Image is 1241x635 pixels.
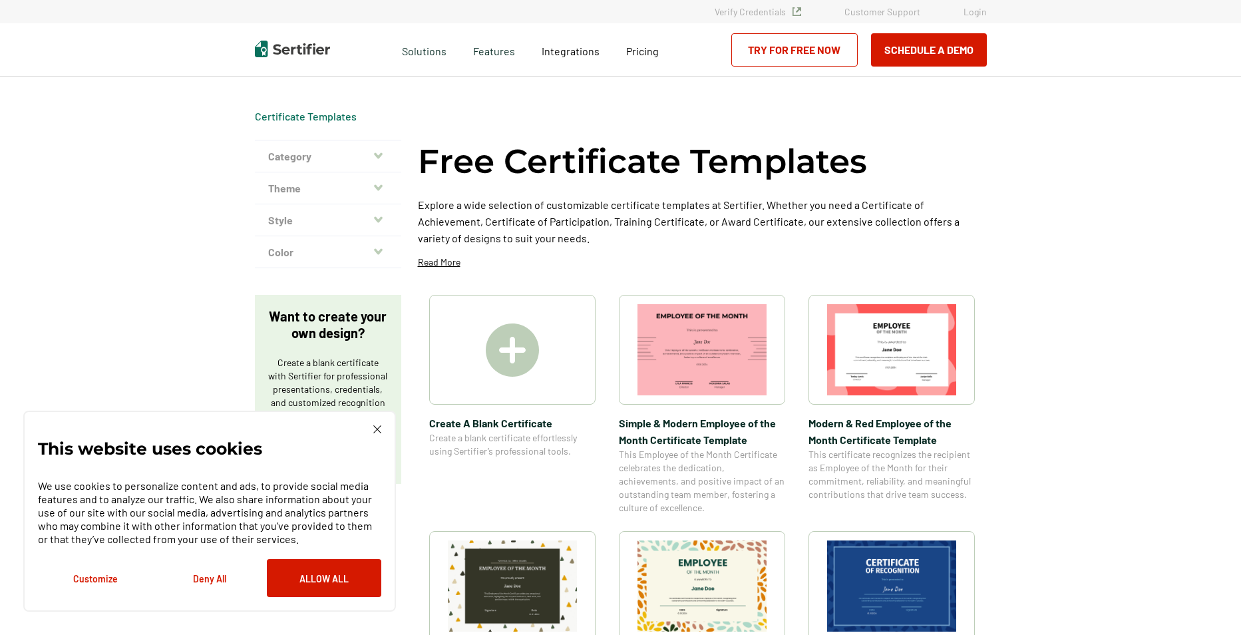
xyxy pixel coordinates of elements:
[255,236,401,268] button: Color
[402,41,446,58] span: Solutions
[964,6,987,17] a: Login
[1174,571,1241,635] iframe: Chat Widget
[418,256,460,269] p: Read More
[373,425,381,433] img: Cookie Popup Close
[827,304,956,395] img: Modern & Red Employee of the Month Certificate Template
[619,295,785,515] a: Simple & Modern Employee of the Month Certificate TemplateSimple & Modern Employee of the Month C...
[793,7,801,16] img: Verified
[255,110,357,123] span: Certificate Templates
[619,448,785,515] span: This Employee of the Month Certificate celebrates the dedication, achievements, and positive impa...
[152,559,267,597] button: Deny All
[637,304,767,395] img: Simple & Modern Employee of the Month Certificate Template
[827,540,956,632] img: Modern Dark Blue Employee of the Month Certificate Template
[38,559,152,597] button: Customize
[808,415,975,448] span: Modern & Red Employee of the Month Certificate Template
[418,196,987,246] p: Explore a wide selection of customizable certificate templates at Sertifier. Whether you need a C...
[619,415,785,448] span: Simple & Modern Employee of the Month Certificate Template
[448,540,577,632] img: Simple & Colorful Employee of the Month Certificate Template
[268,356,388,423] p: Create a blank certificate with Sertifier for professional presentations, credentials, and custom...
[38,479,381,546] p: We use cookies to personalize content and ads, to provide social media features and to analyze ou...
[731,33,858,67] a: Try for Free Now
[542,41,600,58] a: Integrations
[38,442,262,455] p: This website uses cookies
[626,45,659,57] span: Pricing
[715,6,801,17] a: Verify Credentials
[871,33,987,67] button: Schedule a Demo
[637,540,767,632] img: Simple and Patterned Employee of the Month Certificate Template
[486,323,539,377] img: Create A Blank Certificate
[255,41,330,57] img: Sertifier | Digital Credentialing Platform
[255,172,401,204] button: Theme
[255,204,401,236] button: Style
[429,431,596,458] span: Create a blank certificate effortlessly using Sertifier’s professional tools.
[626,41,659,58] a: Pricing
[429,415,596,431] span: Create A Blank Certificate
[542,45,600,57] span: Integrations
[808,295,975,515] a: Modern & Red Employee of the Month Certificate TemplateModern & Red Employee of the Month Certifi...
[255,110,357,122] a: Certificate Templates
[844,6,920,17] a: Customer Support
[255,110,357,123] div: Breadcrumb
[268,308,388,341] p: Want to create your own design?
[255,140,401,172] button: Category
[808,448,975,501] span: This certificate recognizes the recipient as Employee of the Month for their commitment, reliabil...
[473,41,515,58] span: Features
[267,559,381,597] button: Allow All
[418,140,867,183] h1: Free Certificate Templates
